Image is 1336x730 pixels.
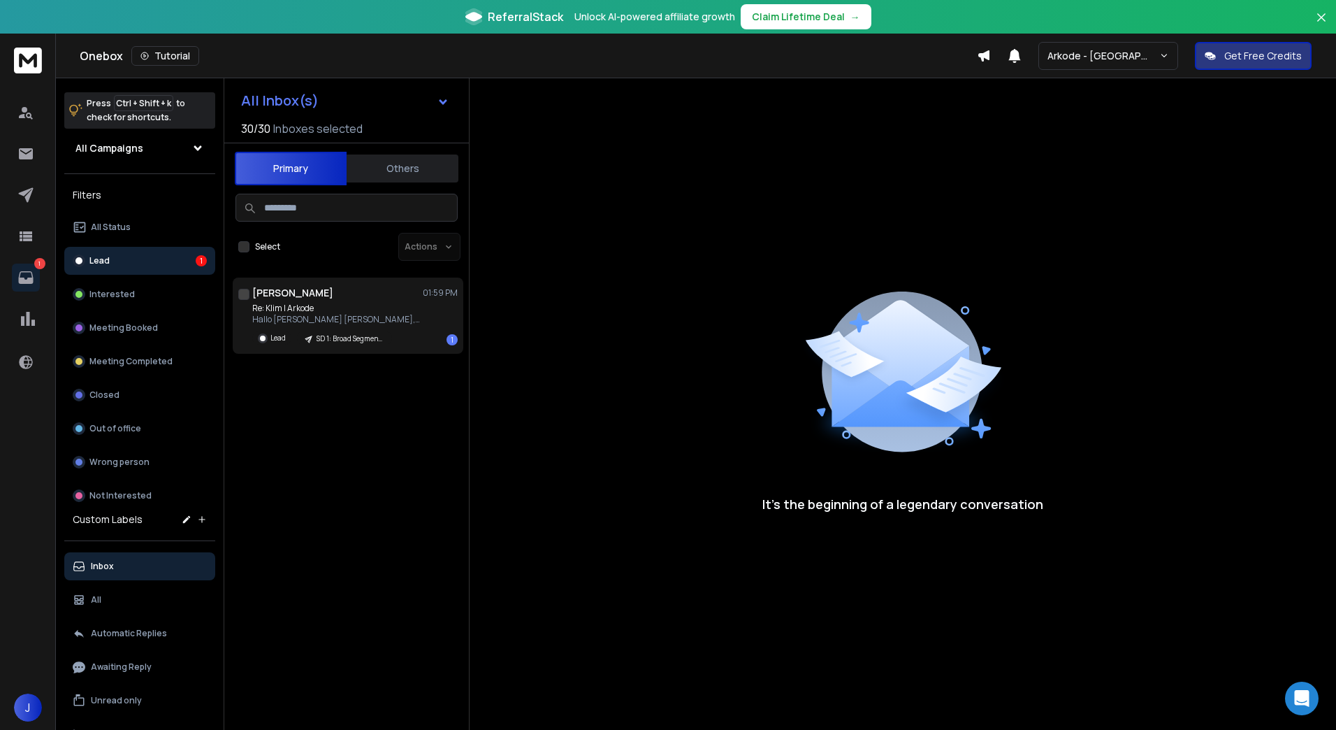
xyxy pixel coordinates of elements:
p: Inbox [91,561,114,572]
h1: All Inbox(s) [241,94,319,108]
p: Awaiting Reply [91,661,152,673]
p: SD 1: Broad Segment_Germany - ARKODE [317,334,384,344]
p: All Status [91,222,131,233]
p: Interested [89,289,135,300]
p: All [91,594,101,606]
button: Automatic Replies [64,620,215,647]
p: Get Free Credits [1224,49,1302,63]
p: Meeting Completed [89,356,173,367]
p: Lead [270,333,286,343]
p: Press to check for shortcuts. [87,96,185,124]
button: Unread only [64,687,215,715]
button: J [14,694,42,722]
button: Wrong person [64,448,215,476]
h1: All Campaigns [75,141,143,155]
span: ReferralStack [488,8,563,25]
div: 1 [446,334,458,345]
span: Ctrl + Shift + k [114,95,173,111]
div: Open Intercom Messenger [1285,682,1319,715]
span: → [850,10,860,24]
button: Inbox [64,552,215,580]
h3: Custom Labels [73,513,143,527]
p: Re: Klim | Arkode [252,303,420,314]
button: Awaiting Reply [64,653,215,681]
p: Not Interested [89,490,152,501]
a: 1 [12,264,40,292]
button: Close banner [1312,8,1330,42]
button: Others [347,153,458,184]
button: Meeting Completed [64,348,215,375]
div: 1 [196,255,207,266]
button: Primary [235,152,347,185]
p: Wrong person [89,457,150,468]
p: 01:59 PM [423,287,458,299]
button: All Status [64,213,215,241]
div: Onebox [80,46,977,66]
p: Unread only [91,695,142,706]
h3: Inboxes selected [273,120,363,137]
h3: Filters [64,185,215,205]
p: Lead [89,255,110,266]
p: Automatic Replies [91,628,167,639]
p: Closed [89,389,119,401]
button: Tutorial [131,46,199,66]
p: Arkode - [GEOGRAPHIC_DATA] [1047,49,1159,63]
button: Claim Lifetime Deal→ [741,4,871,29]
button: Meeting Booked [64,314,215,342]
p: It’s the beginning of a legendary conversation [762,494,1043,514]
p: Out of office [89,423,141,434]
button: Closed [64,381,215,409]
button: All Campaigns [64,134,215,162]
label: Select [255,241,280,252]
p: Unlock AI-powered affiliate growth [574,10,735,24]
p: Hallo [PERSON_NAME] [PERSON_NAME], bitte nehmen [252,314,420,325]
button: Get Free Credits [1195,42,1312,70]
button: All Inbox(s) [230,87,460,115]
button: Interested [64,280,215,308]
button: Not Interested [64,482,215,510]
p: 1 [34,258,45,269]
button: Out of office [64,415,215,443]
button: All [64,586,215,614]
button: Lead1 [64,247,215,275]
h1: [PERSON_NAME] [252,286,333,300]
span: 30 / 30 [241,120,270,137]
p: Meeting Booked [89,322,158,334]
